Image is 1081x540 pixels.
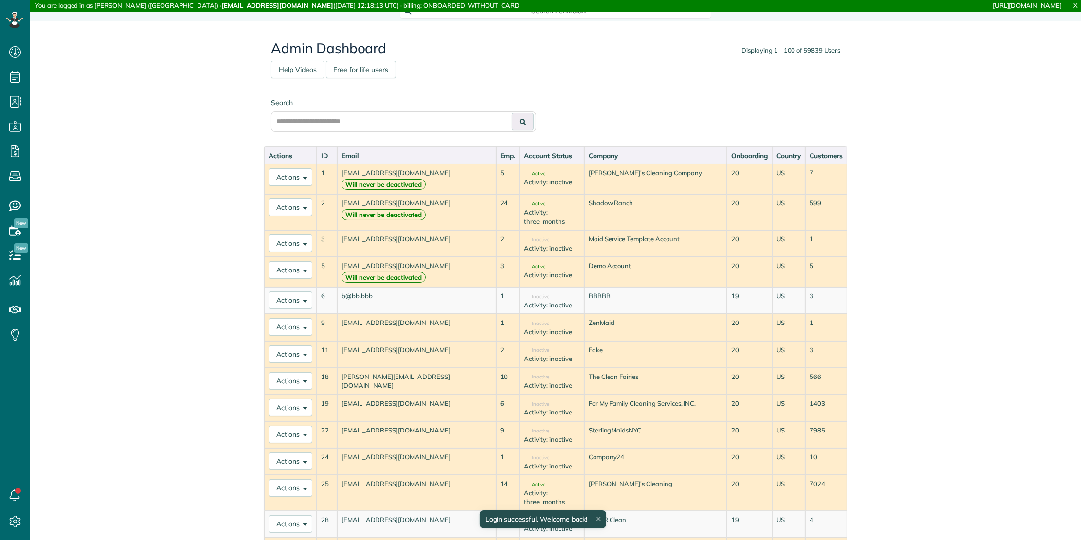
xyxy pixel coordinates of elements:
td: [EMAIL_ADDRESS][DOMAIN_NAME] [337,257,496,287]
td: US [773,194,806,230]
td: 1 [496,314,520,341]
td: 6 [496,395,520,421]
td: 25 [317,475,337,511]
div: Emp. [501,151,516,161]
td: 1 [317,164,337,194]
button: Actions [269,261,312,279]
td: 20 [727,230,773,257]
button: Actions [269,515,312,533]
a: Help Videos [271,61,324,78]
button: Actions [269,426,312,443]
td: 11 [317,341,337,368]
button: Actions [269,479,312,497]
div: Actions [269,151,312,161]
td: 19 [727,287,773,314]
td: 22 [317,421,337,448]
td: 3 [805,341,847,368]
td: [PERSON_NAME]'s Cleaning [584,475,727,511]
td: US [773,257,806,287]
td: 20 [727,421,773,448]
td: 20 [727,448,773,475]
td: 9 [317,314,337,341]
div: Account Status [524,151,579,161]
td: US [773,341,806,368]
td: 20 [727,395,773,421]
span: Inactive [524,237,549,242]
td: 3 [317,230,337,257]
td: 5 [317,257,337,287]
td: [EMAIL_ADDRESS][DOMAIN_NAME] [337,511,496,538]
td: The Clean Fairies [584,368,727,395]
div: Login successful. Welcome back! [479,510,606,528]
td: [EMAIL_ADDRESS][DOMAIN_NAME] [337,194,496,230]
div: Activity: inactive [524,381,579,390]
td: 24 [317,448,337,475]
button: Actions [269,452,312,470]
div: Activity: inactive [524,270,579,280]
div: Country [777,151,801,161]
div: Activity: inactive [524,301,579,310]
div: Activity: inactive [524,462,579,471]
td: Maid Service Template Account [584,230,727,257]
td: 5 [496,164,520,194]
td: US [773,448,806,475]
span: Active [524,171,545,176]
td: [EMAIL_ADDRESS][DOMAIN_NAME] [337,421,496,448]
td: 20 [727,368,773,395]
td: [EMAIL_ADDRESS][DOMAIN_NAME] [337,448,496,475]
div: Company [589,151,722,161]
td: US [773,511,806,538]
span: Active [524,201,545,206]
div: Customers [810,151,843,161]
td: 7 [805,164,847,194]
td: 24 [496,194,520,230]
button: Actions [269,372,312,390]
td: BBBBB [584,287,727,314]
td: SterlingMaidsNYC [584,421,727,448]
button: Actions [269,345,312,363]
td: 10 [496,368,520,395]
button: Actions [269,291,312,309]
td: [EMAIL_ADDRESS][DOMAIN_NAME] [337,341,496,368]
td: US [773,230,806,257]
td: For My Family Cleaning Services, INC. [584,395,727,421]
td: 1 [496,287,520,314]
span: New [14,243,28,253]
td: Shadow Ranch [584,194,727,230]
a: [URL][DOMAIN_NAME] [993,1,1062,9]
td: US [773,368,806,395]
td: US [773,395,806,421]
strong: Will never be deactivated [342,209,426,220]
td: Demo Account [584,257,727,287]
td: 28 [317,511,337,538]
td: US [773,421,806,448]
td: 18 [317,368,337,395]
td: [EMAIL_ADDRESS][DOMAIN_NAME] [337,314,496,341]
td: [PERSON_NAME][EMAIL_ADDRESS][DOMAIN_NAME] [337,368,496,395]
span: New [14,218,28,228]
td: 7024 [805,475,847,511]
a: Free for life users [326,61,396,78]
td: 20 [727,341,773,368]
td: 20 [727,314,773,341]
td: 20 [727,194,773,230]
td: 2 [496,230,520,257]
td: [EMAIL_ADDRESS][DOMAIN_NAME] [337,395,496,421]
div: Displaying 1 - 100 of 59839 Users [741,46,840,55]
div: Activity: inactive [524,327,579,337]
td: 20 [727,257,773,287]
td: 2 [496,341,520,368]
td: [EMAIL_ADDRESS][DOMAIN_NAME] [337,230,496,257]
td: US [773,475,806,511]
div: ID [321,151,333,161]
td: Fake [584,341,727,368]
div: Activity: inactive [524,354,579,363]
td: DocTR Clean [584,511,727,538]
td: [PERSON_NAME]'s Cleaning Company [584,164,727,194]
td: [EMAIL_ADDRESS][DOMAIN_NAME] [337,164,496,194]
td: 3 [805,287,847,314]
div: Activity: inactive [524,178,579,187]
button: Actions [269,234,312,252]
td: 599 [805,194,847,230]
td: 20 [727,164,773,194]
